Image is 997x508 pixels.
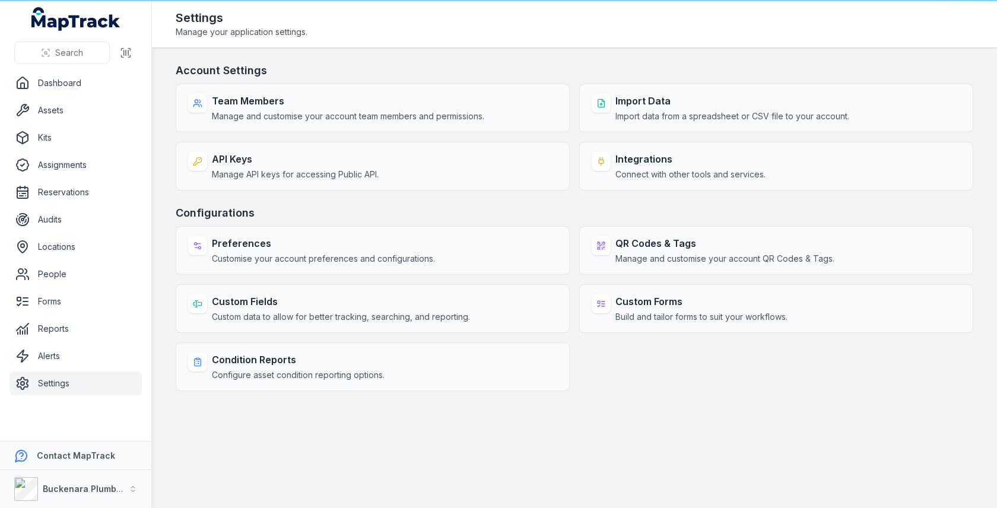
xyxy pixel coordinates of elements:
[212,110,484,122] span: Manage and customise your account team members and permissions.
[9,235,142,259] a: Locations
[615,110,849,122] span: Import data from a spreadsheet or CSV file to your account.
[9,180,142,204] a: Reservations
[615,152,766,166] strong: Integrations
[176,226,570,275] a: PreferencesCustomise your account preferences and configurations.
[14,42,110,64] button: Search
[212,294,470,309] strong: Custom Fields
[615,294,788,309] strong: Custom Forms
[176,9,307,26] h2: Settings
[579,142,973,190] a: IntegrationsConnect with other tools and services.
[579,84,973,132] a: Import DataImport data from a spreadsheet or CSV file to your account.
[176,284,570,333] a: Custom FieldsCustom data to allow for better tracking, searching, and reporting.
[9,372,142,395] a: Settings
[212,369,385,381] span: Configure asset condition reporting options.
[9,71,142,95] a: Dashboard
[9,208,142,231] a: Audits
[9,153,142,177] a: Assignments
[176,26,307,38] span: Manage your application settings.
[212,236,435,250] strong: Preferences
[579,226,973,275] a: QR Codes & TagsManage and customise your account QR Codes & Tags.
[31,7,120,31] a: MapTrack
[9,126,142,150] a: Kits
[9,262,142,286] a: People
[9,317,142,341] a: Reports
[212,253,435,265] span: Customise your account preferences and configurations.
[579,284,973,333] a: Custom FormsBuild and tailor forms to suit your workflows.
[43,484,199,494] strong: Buckenara Plumbing Gas & Electrical
[55,47,83,59] span: Search
[615,94,849,108] strong: Import Data
[212,311,470,323] span: Custom data to allow for better tracking, searching, and reporting.
[9,344,142,368] a: Alerts
[212,152,379,166] strong: API Keys
[9,290,142,313] a: Forms
[176,84,570,132] a: Team MembersManage and customise your account team members and permissions.
[9,99,142,122] a: Assets
[37,450,115,461] strong: Contact MapTrack
[176,62,973,79] h3: Account Settings
[615,169,766,180] span: Connect with other tools and services.
[615,253,834,265] span: Manage and customise your account QR Codes & Tags.
[212,353,385,367] strong: Condition Reports
[176,142,570,190] a: API KeysManage API keys for accessing Public API.
[615,236,834,250] strong: QR Codes & Tags
[615,311,788,323] span: Build and tailor forms to suit your workflows.
[176,342,570,391] a: Condition ReportsConfigure asset condition reporting options.
[176,205,973,221] h3: Configurations
[212,94,484,108] strong: Team Members
[212,169,379,180] span: Manage API keys for accessing Public API.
